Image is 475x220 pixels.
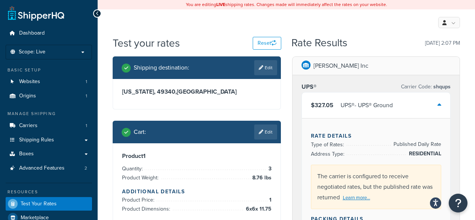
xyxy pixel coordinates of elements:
li: Origins [6,89,92,103]
span: RESIDENTIAL [407,149,441,158]
h3: UPS® [302,83,317,91]
span: 1 [86,93,87,99]
li: Advanced Features [6,161,92,175]
button: Open Resource Center [449,194,467,212]
a: Shipping Rules [6,133,92,147]
span: Shipping Rules [19,137,54,143]
b: LIVE [216,1,225,8]
span: Type of Rates: [311,141,346,149]
div: The carrier is configured to receive negotiated rates, but the published rate was returned [311,165,442,209]
a: Edit [254,60,277,75]
h4: Additional Details [122,188,271,196]
span: 1 [86,79,87,85]
a: Origins1 [6,89,92,103]
a: Carriers1 [6,119,92,133]
span: shqups [432,83,451,91]
h3: Product 1 [122,152,271,160]
span: Carriers [19,123,38,129]
div: Resources [6,189,92,195]
a: Websites1 [6,75,92,89]
a: Boxes [6,147,92,161]
h3: [US_STATE], 49340 , [GEOGRAPHIC_DATA] [122,88,271,96]
a: Test Your Rates [6,197,92,211]
h2: Rate Results [291,37,347,49]
p: Carrier Code: [401,82,451,92]
h4: Rate Details [311,132,442,140]
span: Scope: Live [19,49,45,55]
div: Basic Setup [6,67,92,73]
span: Product Dimensions: [122,205,172,213]
span: 8.76 lbs [250,173,271,182]
span: Origins [19,93,36,99]
p: [DATE] 2:07 PM [425,38,460,49]
span: Product Price: [122,196,156,204]
span: Published Daily Rate [392,140,441,149]
span: 1 [267,196,271,205]
div: UPS® - UPS® Ground [341,100,393,111]
span: 2 [84,165,87,171]
span: $327.05 [311,101,333,109]
span: 6 x 6 x 11.75 [244,205,271,214]
a: Dashboard [6,26,92,40]
p: [PERSON_NAME] Inc [314,61,368,71]
a: Advanced Features2 [6,161,92,175]
h2: Cart : [134,129,146,135]
span: Address Type: [311,150,346,158]
span: 1 [86,123,87,129]
h2: Shipping destination : [134,64,189,71]
button: Reset [253,37,281,50]
a: Learn more... [343,194,370,201]
a: Edit [254,124,277,140]
li: Websites [6,75,92,89]
div: Manage Shipping [6,111,92,117]
li: Carriers [6,119,92,133]
span: Websites [19,79,40,85]
span: Dashboard [19,30,45,36]
span: 3 [267,164,271,173]
span: Advanced Features [19,165,65,171]
span: Boxes [19,151,34,157]
span: Test Your Rates [21,201,57,207]
span: Quantity: [122,165,145,173]
h1: Test your rates [113,36,180,50]
span: Product Weight: [122,174,160,182]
